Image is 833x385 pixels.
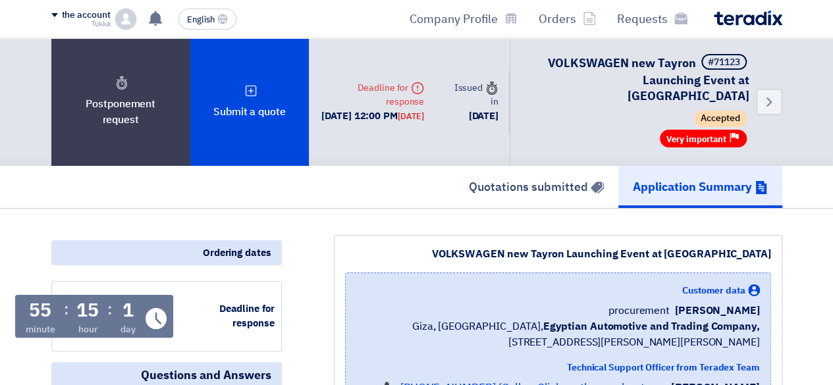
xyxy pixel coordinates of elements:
a: Application Summary [618,166,782,208]
font: the account [62,8,111,22]
font: Accepted [701,112,740,126]
button: English [178,9,236,30]
font: [DATE] [469,109,498,123]
font: [DATE] 12:00 PM [321,109,398,123]
font: Requests [617,10,668,28]
font: Application Summary [633,178,752,195]
font: [PERSON_NAME] [675,303,760,319]
font: [DATE] [398,110,424,122]
font: Very important [666,133,726,145]
a: Orders [528,3,606,34]
font: Technical Support Officer from Teradex Team [567,361,760,374]
font: Company Profile [410,10,498,28]
font: hour [78,322,97,336]
font: VOLKSWAGEN new Tayron Launching Event at [GEOGRAPHIC_DATA] [432,246,770,262]
a: Quotations submitted [454,166,618,208]
font: #71123 [708,55,740,69]
font: 15 [76,297,99,324]
font: Deadline for response [358,81,424,109]
img: profile_test.png [115,9,136,30]
font: Quotations submitted [469,178,588,195]
font: procurement [608,303,670,319]
font: Questions and Answers [141,366,271,384]
font: Issued in [454,81,498,109]
font: : [107,297,112,321]
img: Teradix logo [714,11,782,26]
font: 55 [29,297,51,324]
font: Tukka [92,18,111,30]
font: Customer data [682,284,745,297]
font: : [64,297,68,321]
font: Deadline for response [219,301,275,331]
font: Egyptian Automotive and Trading Company, [543,319,759,334]
font: English [187,13,215,26]
font: Submit a quote [213,104,286,120]
font: VOLKSWAGEN new Tayron Launching Event at [GEOGRAPHIC_DATA] [548,54,749,105]
a: Requests [606,3,698,34]
font: day [121,322,136,336]
font: Ordering dates [203,245,271,260]
font: Orders [539,10,576,28]
font: minute [26,322,55,336]
font: Postponement request [86,96,155,128]
font: 1 [122,297,134,324]
h5: VOLKSWAGEN new Tayron Launching Event at Azha [526,54,749,104]
font: Giza, [GEOGRAPHIC_DATA], [STREET_ADDRESS][PERSON_NAME][PERSON_NAME] [412,319,760,350]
